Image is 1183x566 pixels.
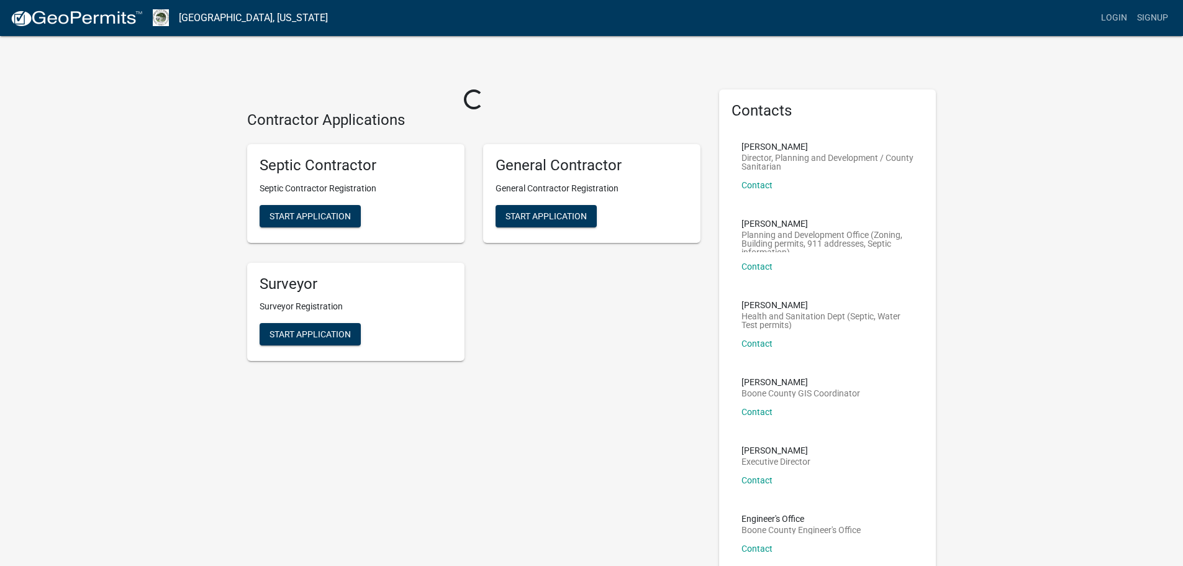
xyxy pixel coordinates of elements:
[741,407,773,417] a: Contact
[496,157,688,175] h5: General Contractor
[270,329,351,339] span: Start Application
[260,275,452,293] h5: Surveyor
[741,301,914,309] p: [PERSON_NAME]
[732,102,924,120] h5: Contacts
[741,389,860,398] p: Boone County GIS Coordinator
[741,312,914,329] p: Health and Sanitation Dept (Septic, Water Test permits)
[741,339,773,349] a: Contact
[741,457,810,466] p: Executive Director
[741,153,914,171] p: Director, Planning and Development / County Sanitarian
[741,231,914,252] p: Planning and Development Office (Zoning, Building permits, 911 addresses, Septic information)
[741,180,773,190] a: Contact
[741,475,773,485] a: Contact
[260,300,452,313] p: Surveyor Registration
[260,157,452,175] h5: Septic Contractor
[1096,6,1132,30] a: Login
[741,142,914,151] p: [PERSON_NAME]
[496,182,688,195] p: General Contractor Registration
[179,7,328,29] a: [GEOGRAPHIC_DATA], [US_STATE]
[1132,6,1173,30] a: Signup
[741,526,861,534] p: Boone County Engineer's Office
[153,9,169,26] img: Boone County, Iowa
[496,205,597,227] button: Start Application
[247,111,700,129] h4: Contractor Applications
[741,378,860,386] p: [PERSON_NAME]
[247,111,700,371] wm-workflow-list-section: Contractor Applications
[270,211,351,221] span: Start Application
[741,544,773,554] a: Contact
[260,323,361,345] button: Start Application
[505,211,587,221] span: Start Application
[741,446,810,455] p: [PERSON_NAME]
[260,205,361,227] button: Start Application
[260,182,452,195] p: Septic Contractor Registration
[741,514,861,523] p: Engineer's Office
[741,219,914,228] p: [PERSON_NAME]
[741,262,773,272] a: Contact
